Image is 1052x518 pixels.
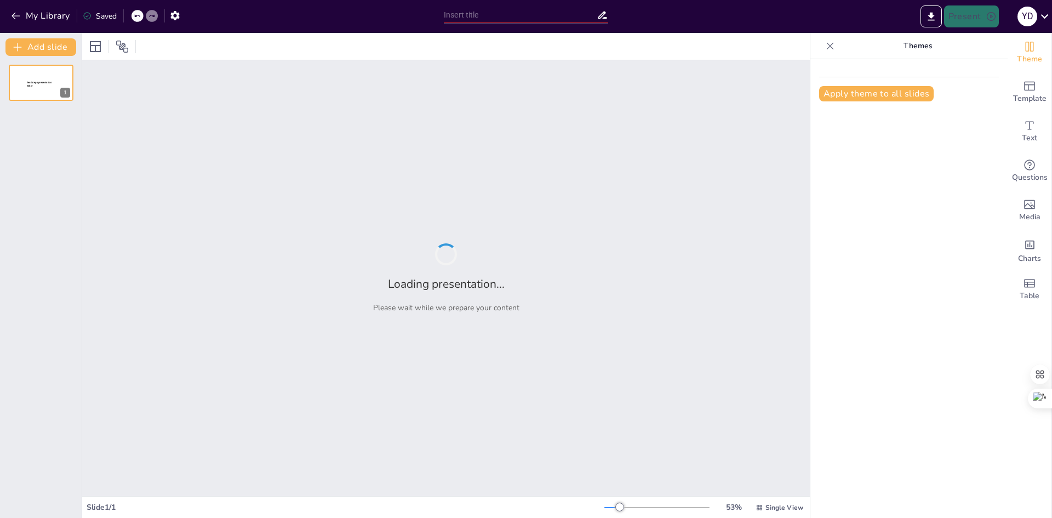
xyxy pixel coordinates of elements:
[8,7,75,25] button: My Library
[388,276,505,292] h2: Loading presentation...
[1008,191,1051,230] div: Add images, graphics, shapes or video
[1019,211,1040,223] span: Media
[83,11,117,21] div: Saved
[1008,151,1051,191] div: Get real-time input from your audience
[60,88,70,98] div: 1
[9,65,73,101] div: 1
[921,5,942,27] button: Export to PowerPoint
[765,503,803,512] span: Single View
[5,38,76,56] button: Add slide
[444,7,597,23] input: Insert title
[839,33,997,59] p: Themes
[1008,33,1051,72] div: Change the overall theme
[1017,7,1037,26] div: Y D
[87,502,604,513] div: Slide 1 / 1
[27,81,52,87] span: Sendsteps presentation editor
[1022,132,1037,144] span: Text
[116,40,129,53] span: Position
[87,38,104,55] div: Layout
[1008,112,1051,151] div: Add text boxes
[1008,230,1051,270] div: Add charts and graphs
[373,303,519,313] p: Please wait while we prepare your content
[1017,5,1037,27] button: Y D
[1017,53,1042,65] span: Theme
[819,86,934,101] button: Apply theme to all slides
[1008,72,1051,112] div: Add ready made slides
[721,502,747,513] div: 53 %
[1013,93,1047,105] span: Template
[1020,290,1039,302] span: Table
[1018,253,1041,265] span: Charts
[1008,270,1051,309] div: Add a table
[944,5,999,27] button: Present
[1012,172,1048,184] span: Questions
